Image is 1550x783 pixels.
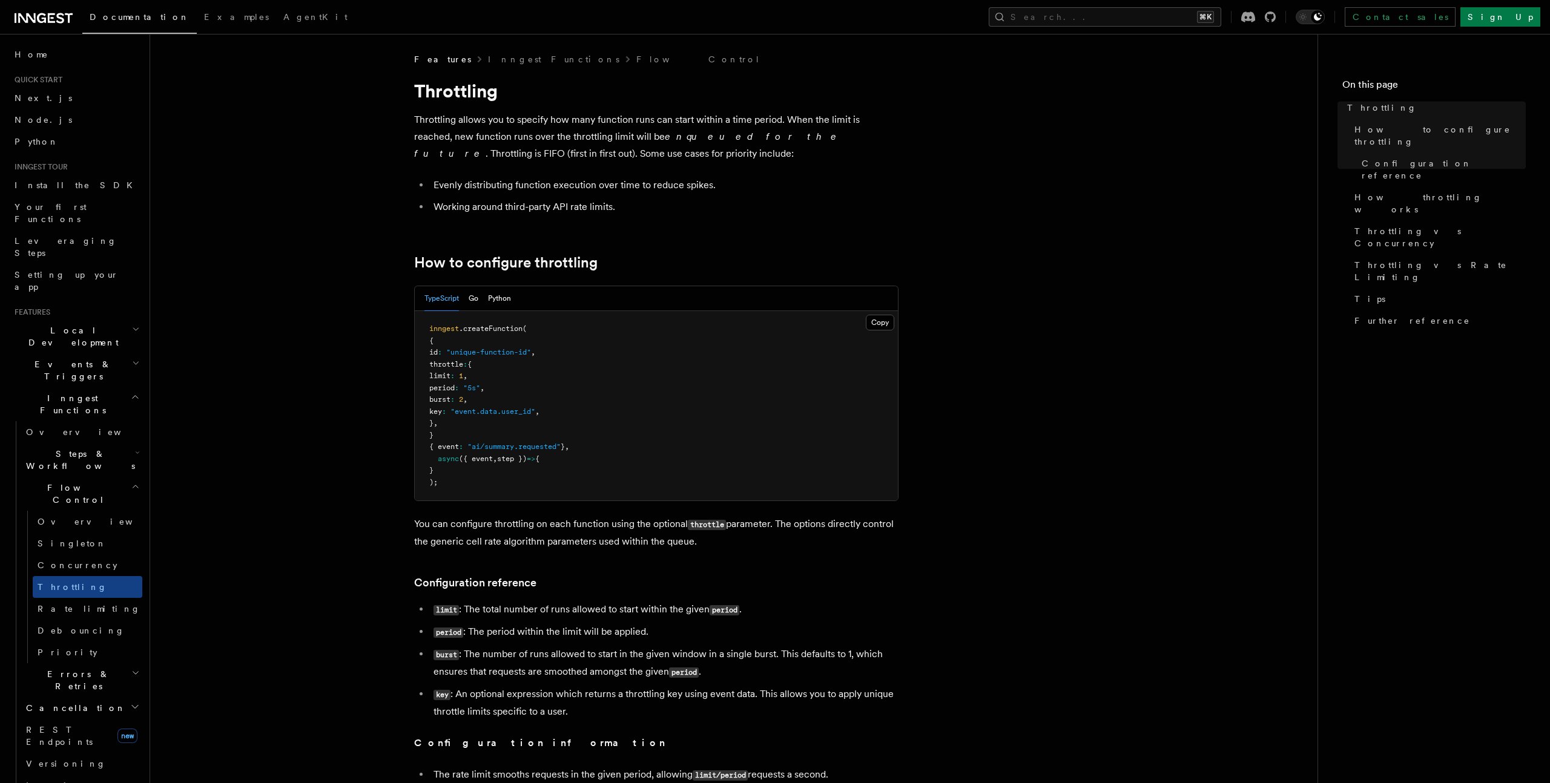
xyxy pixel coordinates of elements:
code: period [434,627,463,638]
span: } [561,442,565,451]
span: : [450,372,455,380]
button: Search...⌘K [989,7,1221,27]
span: .createFunction [459,324,523,333]
span: Debouncing [38,626,125,635]
li: : The period within the limit will be applied. [430,623,899,641]
code: burst [434,650,459,660]
span: } [429,419,434,427]
span: : [438,348,442,356]
button: Inngest Functions [10,387,142,421]
a: REST Endpointsnew [21,719,142,753]
p: Throttling allows you to specify how many function runs can start within a time period. When the ... [414,111,899,162]
span: step }) [497,454,527,463]
span: Examples [204,12,269,22]
button: Python [488,286,511,311]
a: Examples [197,4,276,33]
li: Evenly distributing function execution over time to reduce spikes. [430,177,899,194]
span: , [463,372,467,380]
code: period [669,667,699,678]
span: , [535,407,539,416]
span: : [442,407,446,416]
span: Throttling vs Rate Limiting [1354,259,1526,283]
code: limit/period [693,770,748,781]
a: Tips [1350,288,1526,310]
a: Home [10,44,142,65]
button: Copy [866,315,894,330]
span: key [429,407,442,416]
span: new [117,729,137,743]
span: Events & Triggers [10,358,132,382]
a: Singleton [33,532,142,554]
a: How to configure throttling [1350,119,1526,152]
span: REST Endpoints [26,725,93,747]
span: { event [429,442,459,451]
span: Features [10,307,50,317]
a: AgentKit [276,4,355,33]
span: inngest [429,324,459,333]
span: Home [15,48,48,61]
span: , [434,419,438,427]
span: Quick start [10,75,62,85]
span: 1 [459,372,463,380]
button: Go [469,286,478,311]
span: Overview [38,517,162,526]
span: AgentKit [283,12,348,22]
button: Toggle dark mode [1296,10,1325,24]
span: How to configure throttling [1354,123,1526,148]
a: How throttling works [1350,186,1526,220]
li: : The number of runs allowed to start in the given window in a single burst. This defaults to 1, ... [430,646,899,681]
span: id [429,348,438,356]
span: ({ event [459,454,493,463]
a: Documentation [82,4,197,34]
code: key [434,690,450,700]
span: Tips [1354,293,1385,305]
span: How throttling works [1354,191,1526,215]
a: Priority [33,641,142,663]
span: Configuration reference [1362,157,1526,182]
span: } [429,431,434,439]
span: , [463,395,467,404]
span: Throttling [38,582,107,592]
button: TypeScript [424,286,459,311]
span: ( [523,324,527,333]
span: : [450,395,455,404]
span: , [531,348,535,356]
span: Steps & Workflows [21,448,135,472]
span: "5s" [463,384,480,392]
li: : The total number of runs allowed to start within the given . [430,601,899,618]
span: "ai/summary.requested" [467,442,561,451]
span: ); [429,478,438,487]
a: Install the SDK [10,174,142,196]
strong: Configuration information [414,737,666,749]
span: : [463,360,467,369]
span: , [493,454,497,463]
a: Python [10,131,142,152]
a: Concurrency [33,554,142,576]
a: Versioning [21,753,142,775]
span: "event.data.user_id" [450,407,535,416]
span: : [455,384,459,392]
a: Overview [33,511,142,532]
span: Flow Control [21,482,131,506]
span: Node.js [15,115,72,125]
a: Further reference [1350,310,1526,332]
span: throttle [429,360,463,369]
button: Steps & Workflows [21,443,142,477]
a: Configuration reference [414,574,536,591]
span: limit [429,372,450,380]
span: "unique-function-id" [446,348,531,356]
a: Inngest Functions [488,53,619,65]
p: You can configure throttling on each function using the optional parameter. The options directly ... [414,516,899,550]
span: Leveraging Steps [15,236,117,258]
a: Configuration reference [1357,152,1526,186]
span: Rate limiting [38,604,140,614]
div: Flow Control [21,511,142,663]
span: } [429,466,434,474]
span: Install the SDK [15,180,140,190]
span: Python [15,137,59,146]
kbd: ⌘K [1197,11,1214,23]
span: Overview [26,427,151,437]
span: Features [414,53,471,65]
span: Your first Functions [15,202,87,224]
span: async [438,454,459,463]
